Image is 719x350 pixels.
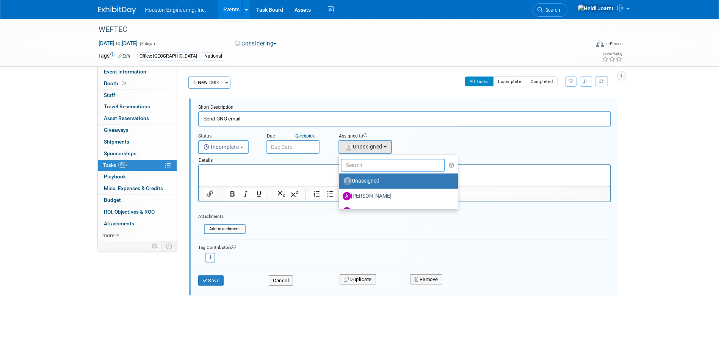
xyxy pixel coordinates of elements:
span: Event Information [104,69,146,75]
span: Unassigned [344,144,382,150]
span: Playbook [104,173,126,180]
a: ROI, Objectives & ROO [98,206,177,218]
button: Completed [526,77,558,86]
button: All Tasks [465,77,494,86]
button: Save [198,275,224,286]
span: Attachments [104,220,134,227]
button: Numbered list [310,189,323,199]
span: Budget [104,197,121,203]
span: Search [543,7,560,13]
a: Sponsorships [98,148,177,159]
button: New Task [188,77,223,89]
div: Attachments [198,213,246,220]
button: Remove [410,274,442,285]
a: more [98,230,177,241]
a: Misc. Expenses & Credits [98,183,177,194]
div: Assigned to [338,133,433,140]
button: Underline [252,189,265,199]
div: Details [198,154,611,164]
input: Name of task or a short description [198,111,611,126]
div: Status [198,133,255,140]
span: Sponsorships [104,150,136,156]
div: National [202,52,224,60]
a: Staff [98,90,177,101]
a: Travel Reservations [98,101,177,112]
span: Misc. Expenses & Credits [104,185,163,191]
td: Toggle Event Tabs [161,241,177,251]
a: Edit [118,53,130,59]
span: more [102,232,114,238]
span: Giveaways [104,127,128,133]
a: Tasks0% [98,160,177,171]
i: Quick [295,133,306,139]
button: Insert/edit link [204,189,216,199]
div: Tag Contributors [198,243,611,251]
span: Shipments [104,139,129,145]
td: Personalize Event Tab Strip [148,241,161,251]
span: Asset Reservations [104,115,149,121]
span: Travel Reservations [104,103,150,109]
button: Cancel [269,275,293,286]
a: Event Information [98,66,177,78]
a: Playbook [98,171,177,183]
button: Subscript [275,189,288,199]
a: Giveaways [98,125,177,136]
div: Short Description [198,104,611,111]
a: Booth [98,78,177,89]
a: Quickpick [294,133,316,139]
span: ROI, Objectives & ROO [104,209,155,215]
span: Houston Engineering, Inc. [145,7,206,13]
span: [DATE] [DATE] [98,40,138,47]
a: Attachments [98,218,177,230]
button: Italic [239,189,252,199]
div: Office: [GEOGRAPHIC_DATA] [137,52,199,60]
td: Tags [98,52,130,61]
a: Refresh [595,77,608,86]
span: Incomplete [204,144,239,150]
img: A.jpg [343,207,351,216]
button: Incomplete [198,140,249,154]
label: [PERSON_NAME] [343,205,450,217]
span: Booth not reserved yet [120,80,127,86]
button: Superscript [288,189,301,199]
input: Due Date [266,140,320,154]
a: Budget [98,195,177,206]
label: [PERSON_NAME] [343,190,450,202]
button: Bold [226,189,239,199]
img: ExhibitDay [98,6,136,14]
input: Search [341,159,445,172]
a: Asset Reservations [98,113,177,124]
div: Event Format [545,39,623,51]
button: Considering [232,40,279,48]
iframe: Rich Text Area [199,165,610,186]
a: Shipments [98,136,177,148]
button: Incomplete [493,77,526,86]
button: Duplicate [340,274,376,285]
img: Format-Inperson.png [596,41,604,47]
div: WEFTEC [96,23,578,36]
img: Unassigned-User-Icon.png [343,177,352,185]
div: Event Rating [602,52,622,56]
span: Staff [104,92,115,98]
button: Unassigned [338,140,392,154]
img: Heidi Joarnt [577,4,614,12]
span: Tasks [103,162,127,168]
div: Due [266,133,327,140]
span: to [114,40,122,46]
button: Bullet list [324,189,337,199]
img: A.jpg [343,192,351,200]
label: Unassigned [343,175,450,187]
a: Search [533,3,567,17]
div: In-Person [605,41,623,47]
span: (3 days) [139,41,155,46]
span: Booth [104,80,127,86]
span: 0% [118,162,127,168]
